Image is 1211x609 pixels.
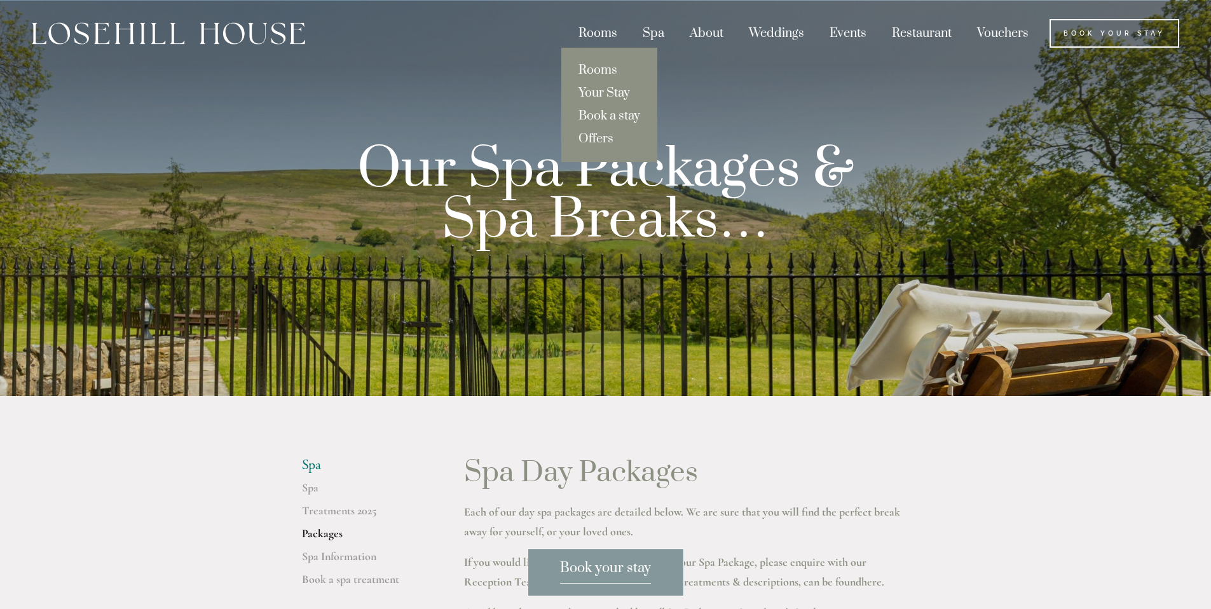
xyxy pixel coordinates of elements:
[966,19,1040,48] a: Vouchers
[567,19,629,48] div: Rooms
[302,481,423,503] a: Spa
[818,19,878,48] div: Events
[561,82,657,105] a: Your Stay
[560,559,651,584] span: Book your stay
[631,19,676,48] div: Spa
[464,457,910,489] h1: Spa Day Packages
[678,19,735,48] div: About
[464,502,910,541] p: Each of our day spa packages are detailed below. We are sure that you will find the perfect break...
[32,22,305,44] img: Losehill House
[1050,19,1179,48] a: Book Your Stay
[528,549,684,596] a: Book your stay
[561,59,657,82] a: Rooms
[561,105,657,128] a: Book a stay
[302,526,423,549] a: Packages
[737,19,816,48] div: Weddings
[302,457,423,474] li: Spa
[561,128,657,151] a: Offers
[322,144,889,246] p: Our Spa Packages & Spa Breaks…
[880,19,963,48] div: Restaurant
[302,503,423,526] a: Treatments 2025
